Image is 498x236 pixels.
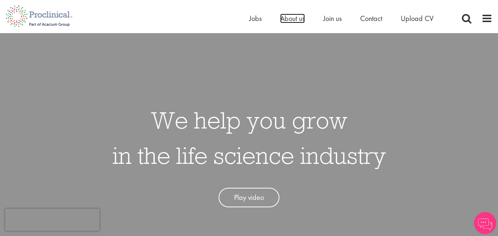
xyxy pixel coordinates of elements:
h1: We help you grow in the life science industry [112,102,386,173]
img: Chatbot [474,212,496,234]
a: Play video [219,188,279,207]
a: Contact [360,14,382,23]
a: Join us [323,14,342,23]
a: Jobs [249,14,262,23]
a: About us [280,14,305,23]
a: Upload CV [401,14,433,23]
